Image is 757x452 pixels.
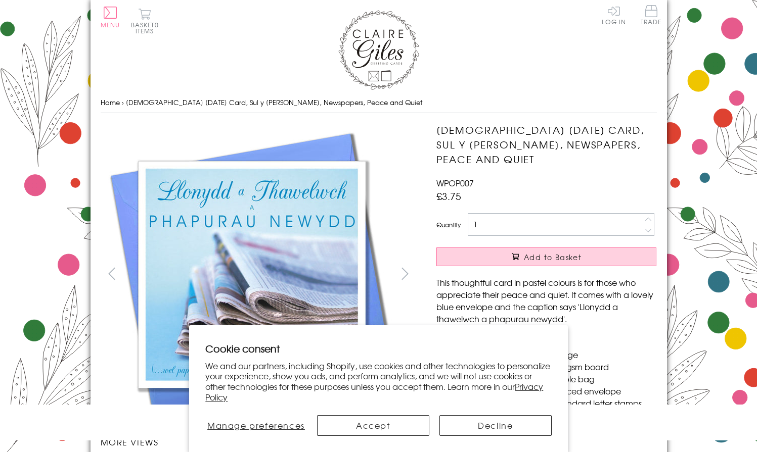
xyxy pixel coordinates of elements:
button: next [393,262,416,285]
a: Home [101,97,120,107]
img: Claire Giles Greetings Cards [338,10,419,90]
span: £3.75 [436,189,461,203]
h3: More views [101,436,417,448]
a: Privacy Policy [205,380,543,403]
span: 0 items [136,20,159,35]
p: We and our partners, including Shopify, use cookies and other technologies to personalize your ex... [205,361,552,403]
img: Welsh Father's Day Card, Sul y Tadau Hapus, Newspapers, Peace and Quiet [101,123,404,426]
span: › [122,97,124,107]
button: Add to Basket [436,247,656,266]
button: Menu [101,7,120,28]
span: WPOP007 [436,177,474,189]
a: Trade [641,5,662,27]
button: Basket0 items [131,8,159,34]
label: Quantity [436,220,461,229]
h2: Cookie consent [205,341,552,356]
span: Add to Basket [524,252,582,262]
button: Accept [317,415,429,436]
a: Log In [602,5,626,25]
button: Manage preferences [205,415,306,436]
span: [DEMOGRAPHIC_DATA] [DATE] Card, Sul y [PERSON_NAME], Newspapers, Peace and Quiet [126,97,422,107]
span: Manage preferences [207,419,305,431]
p: This thoughtful card in pastel colours is for those who appreciate their peace and quiet. It come... [436,276,656,325]
h1: [DEMOGRAPHIC_DATA] [DATE] Card, Sul y [PERSON_NAME], Newspapers, Peace and Quiet [436,123,656,166]
button: prev [101,262,123,285]
nav: breadcrumbs [101,92,657,113]
span: Trade [641,5,662,25]
button: Decline [439,415,552,436]
span: Menu [101,20,120,29]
